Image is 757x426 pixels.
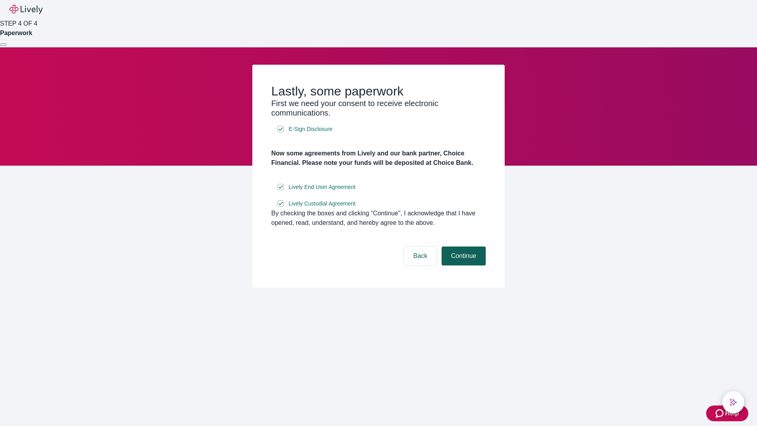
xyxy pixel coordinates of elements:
[271,99,486,118] h3: First we need your consent to receive electronic communications.
[442,247,486,265] button: Continue
[289,125,332,133] span: E-Sign Disclosure
[271,209,486,228] div: By checking the boxes and clicking “Continue", I acknowledge that I have opened, read, understand...
[725,409,739,418] span: Help
[722,391,744,413] button: chat
[9,5,43,14] img: Lively
[716,409,725,418] svg: Zendesk support icon
[729,398,737,406] svg: Lively AI Assistant
[289,200,356,208] span: Lively Custodial Agreement
[706,405,748,421] button: Zendesk support iconHelp
[271,149,486,168] h4: Now some agreements from Lively and our bank partner, Choice Financial. Please note your funds wi...
[287,182,357,192] a: e-sign disclosure document
[404,247,437,265] button: Back
[287,124,334,134] a: e-sign disclosure document
[289,183,356,191] span: Lively End User Agreement
[271,84,486,99] h2: Lastly, some paperwork
[287,199,357,209] a: e-sign disclosure document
